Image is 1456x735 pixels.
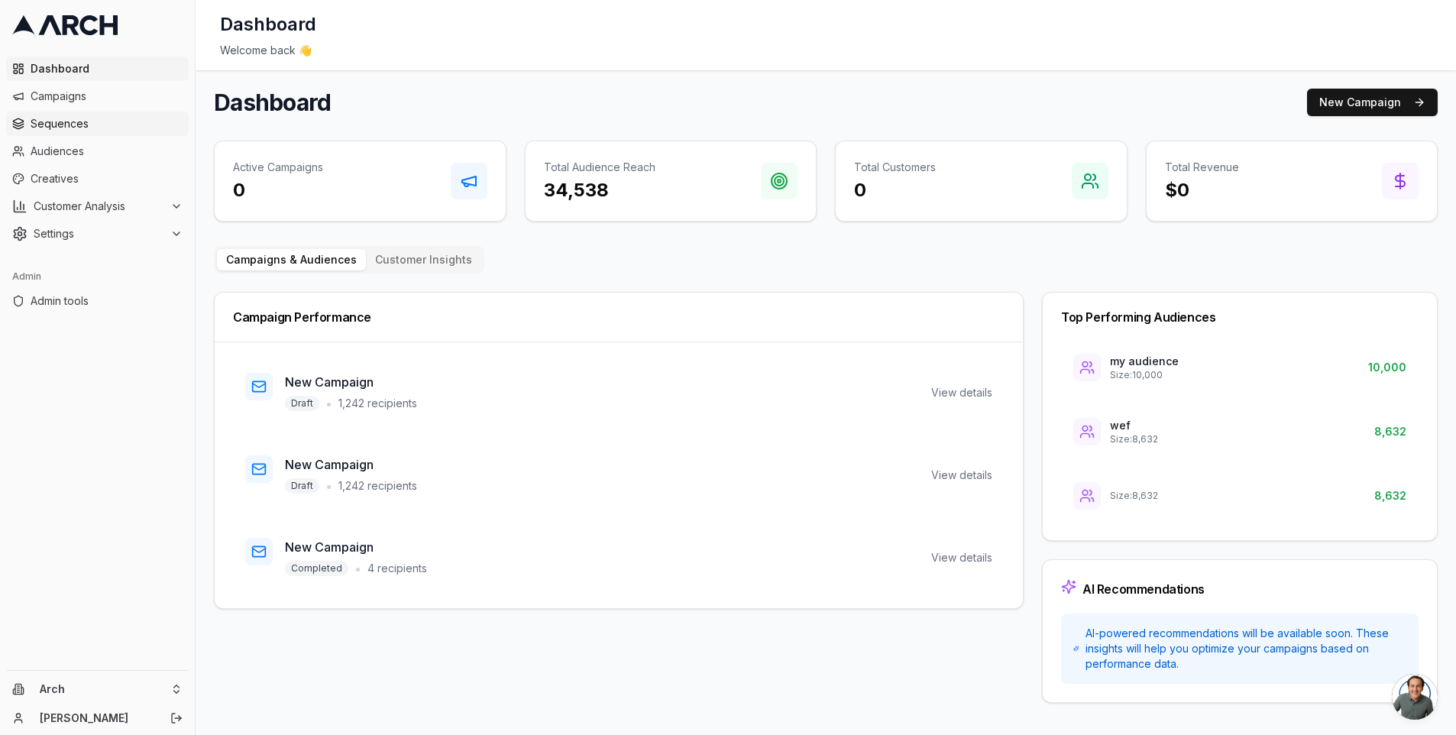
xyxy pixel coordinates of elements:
span: Customer Analysis [34,199,164,214]
span: 8,632 [1374,424,1406,439]
button: Customer Analysis [6,194,189,219]
p: Total Customers [854,160,936,175]
h3: New Campaign [285,538,427,556]
span: • [325,394,332,413]
p: my audience [1110,354,1179,369]
h3: $0 [1165,178,1239,202]
span: Creatives [31,171,183,186]
span: Draft [285,478,319,494]
div: Welcome back 👋 [220,43,1432,58]
p: Size: 8,632 [1110,490,1158,502]
span: Arch [40,682,164,696]
span: 10,000 [1368,360,1406,375]
a: Open chat [1392,674,1438,720]
div: View details [931,468,992,483]
h3: 34,538 [544,178,655,202]
span: 1,242 recipients [338,478,417,494]
h1: Dashboard [214,89,331,116]
p: Total Revenue [1165,160,1239,175]
button: Customer Insights [366,249,481,270]
span: • [325,477,332,495]
h3: 0 [233,178,323,202]
span: 8,632 [1374,488,1406,503]
span: Settings [34,226,164,241]
a: Sequences [6,112,189,136]
span: 4 recipients [367,561,427,576]
span: Sequences [31,116,183,131]
p: Active Campaigns [233,160,323,175]
div: AI Recommendations [1082,583,1205,595]
div: Admin [6,264,189,289]
p: Size: 10,000 [1110,369,1179,381]
span: Draft [285,396,319,411]
span: 1,242 recipients [338,396,417,411]
div: Top Performing Audiences [1061,311,1419,323]
span: Audiences [31,144,183,159]
h3: New Campaign [285,373,417,391]
span: Admin tools [31,293,183,309]
button: Settings [6,222,189,246]
button: Log out [166,707,187,729]
button: Campaigns & Audiences [217,249,366,270]
button: New Campaign [1307,89,1438,116]
a: [PERSON_NAME] [40,711,154,726]
p: Total Audience Reach [544,160,655,175]
span: Campaigns [31,89,183,104]
a: Creatives [6,167,189,191]
span: AI-powered recommendations will be available soon. These insights will help you optimize your cam... [1086,626,1407,672]
div: View details [931,550,992,565]
span: Completed [285,561,348,576]
p: Size: 8,632 [1110,433,1158,445]
a: Campaigns [6,84,189,108]
a: Dashboard [6,57,189,81]
span: • [354,559,361,578]
h1: Dashboard [220,12,316,37]
a: Admin tools [6,289,189,313]
p: wef [1110,418,1158,433]
div: Campaign Performance [233,311,1005,323]
h3: New Campaign [285,455,417,474]
span: Dashboard [31,61,183,76]
a: Audiences [6,139,189,164]
button: Arch [6,677,189,701]
h3: 0 [854,178,936,202]
div: View details [931,385,992,400]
